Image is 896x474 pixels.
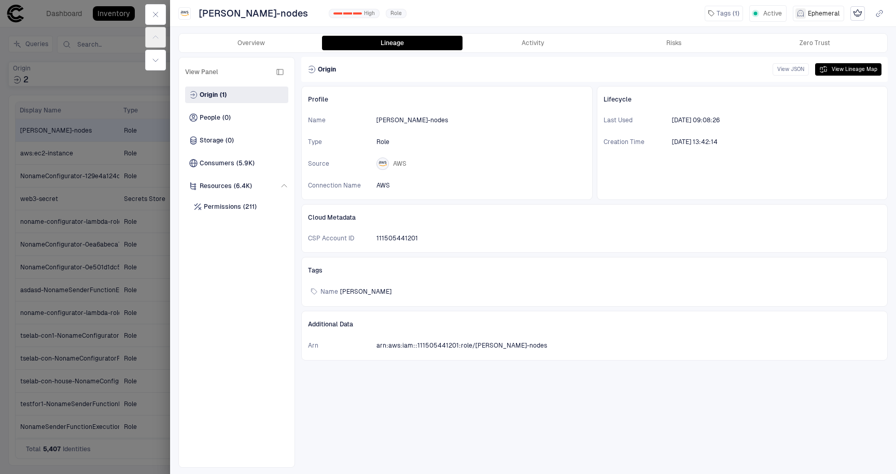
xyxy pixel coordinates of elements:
[308,93,586,106] div: Profile
[308,160,370,168] span: Source
[180,9,189,18] div: AWS
[666,39,681,47] div: Risks
[717,9,731,18] span: Tags
[308,234,370,242] span: CSP Account ID
[604,116,666,124] span: Last Used
[733,9,739,18] span: ( 1 )
[308,341,370,350] span: Arn
[200,159,234,167] span: Consumers
[393,160,407,168] span: AWS
[185,68,218,76] span: View Panel
[376,138,389,146] span: Role
[376,181,390,190] span: AWS
[340,288,418,296] span: [PERSON_NAME]
[308,283,404,300] button: Name[PERSON_NAME]
[463,36,604,50] button: Activity
[308,116,370,124] span: Name
[672,138,718,146] div: 10/6/2021 11:42:14 (GMT+00:00 UTC)
[376,116,448,124] span: [PERSON_NAME]-nodes
[670,134,732,150] button: 10/6/2021 11:42:14 (GMT+00:00 UTC)
[353,12,362,15] div: 2
[850,6,865,21] div: Mark as Crown Jewel
[374,134,404,150] button: Role
[343,12,352,15] div: 1
[181,36,322,50] button: Overview
[376,234,418,242] span: 111505441201
[200,182,232,190] span: Resources
[322,36,463,50] button: Lineage
[200,91,218,99] span: Origin
[318,65,336,74] span: Origin
[308,211,881,224] div: Cloud Metadata
[197,5,323,22] button: [PERSON_NAME]-nodes
[308,138,370,146] span: Type
[308,181,370,190] span: Connection Name
[800,39,830,47] div: Zero Trust
[670,112,734,128] button: 9/5/2025 07:08:26 (GMT+00:00 UTC)
[243,203,257,211] span: (211)
[226,136,234,145] span: (0)
[204,203,241,211] span: Permissions
[199,7,308,20] span: [PERSON_NAME]-nodes
[815,63,881,76] button: View Lineage Map
[308,264,881,277] div: Tags
[236,159,255,167] span: (5.9K)
[672,116,720,124] span: [DATE] 09:08:26
[374,112,463,128] button: [PERSON_NAME]-nodes
[374,230,432,247] button: 111505441201
[390,10,402,17] span: Role
[672,116,720,124] div: 9/5/2025 07:08:26 (GMT+00:00 UTC)
[333,12,342,15] div: 0
[376,341,547,350] span: arn:aws:iam::111505441201:role/[PERSON_NAME]-nodes
[374,337,562,354] button: arn:aws:iam::111505441201:role/[PERSON_NAME]-nodes
[234,182,252,190] span: (6.4K)
[604,138,666,146] span: Creation Time
[364,10,375,17] span: High
[374,177,404,194] button: AWS
[200,136,223,145] span: Storage
[808,9,839,18] span: Ephemeral
[185,178,288,194] div: Resources(6.4K)
[763,9,782,18] span: Active
[308,318,881,331] div: Additional Data
[222,113,231,122] span: (0)
[773,63,809,76] button: View JSON
[379,160,387,168] div: AWS
[374,155,421,172] button: AWS
[200,113,220,122] span: People
[320,288,338,296] span: Name
[672,138,718,146] span: [DATE] 13:42:14
[220,91,227,99] span: (1)
[604,93,881,106] div: Lifecycle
